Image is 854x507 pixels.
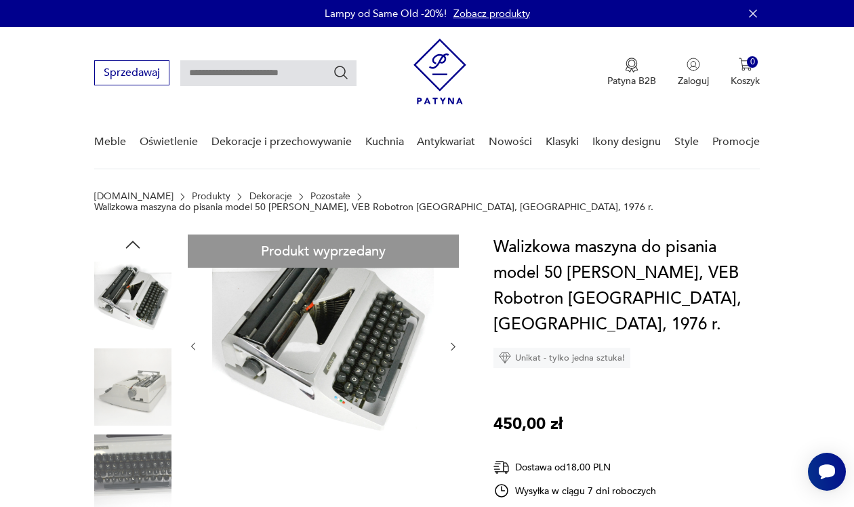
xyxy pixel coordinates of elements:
[731,58,760,87] button: 0Koszyk
[625,58,638,73] img: Ikona medalu
[747,56,758,68] div: 0
[493,235,760,338] h1: Walizkowa maszyna do pisania model 50 [PERSON_NAME], VEB Robotron [GEOGRAPHIC_DATA], [GEOGRAPHIC_...
[499,352,511,364] img: Ikona diamentu
[94,116,126,168] a: Meble
[417,116,475,168] a: Antykwariat
[94,262,171,339] img: Zdjęcie produktu Walizkowa maszyna do pisania model 50 Erika, VEB Robotron Berlin, Niemcy, 1976 r.
[607,75,656,87] p: Patyna B2B
[607,58,656,87] button: Patyna B2B
[94,60,169,85] button: Sprzedawaj
[188,235,459,268] div: Produkt wyprzedany
[493,483,656,499] div: Wysyłka w ciągu 7 dni roboczych
[211,116,352,168] a: Dekoracje i przechowywanie
[413,39,466,104] img: Patyna - sklep z meblami i dekoracjami vintage
[325,7,447,20] p: Lampy od Same Old -20%!
[212,235,434,456] img: Zdjęcie produktu Walizkowa maszyna do pisania model 50 Erika, VEB Robotron Berlin, Niemcy, 1976 r.
[453,7,530,20] a: Zobacz produkty
[94,202,653,213] p: Walizkowa maszyna do pisania model 50 [PERSON_NAME], VEB Robotron [GEOGRAPHIC_DATA], [GEOGRAPHIC_...
[493,459,656,476] div: Dostawa od 18,00 PLN
[140,116,198,168] a: Oświetlenie
[808,453,846,491] iframe: Smartsupp widget button
[674,116,699,168] a: Style
[192,191,230,202] a: Produkty
[546,116,579,168] a: Klasyki
[739,58,752,71] img: Ikona koszyka
[493,411,563,437] p: 450,00 zł
[94,348,171,426] img: Zdjęcie produktu Walizkowa maszyna do pisania model 50 Erika, VEB Robotron Berlin, Niemcy, 1976 r.
[94,191,174,202] a: [DOMAIN_NAME]
[731,75,760,87] p: Koszyk
[94,69,169,79] a: Sprzedawaj
[333,64,349,81] button: Szukaj
[592,116,661,168] a: Ikony designu
[493,348,630,368] div: Unikat - tylko jedna sztuka!
[607,58,656,87] a: Ikona medaluPatyna B2B
[712,116,760,168] a: Promocje
[365,116,404,168] a: Kuchnia
[310,191,350,202] a: Pozostałe
[489,116,532,168] a: Nowości
[678,58,709,87] button: Zaloguj
[249,191,292,202] a: Dekoracje
[493,459,510,476] img: Ikona dostawy
[678,75,709,87] p: Zaloguj
[687,58,700,71] img: Ikonka użytkownika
